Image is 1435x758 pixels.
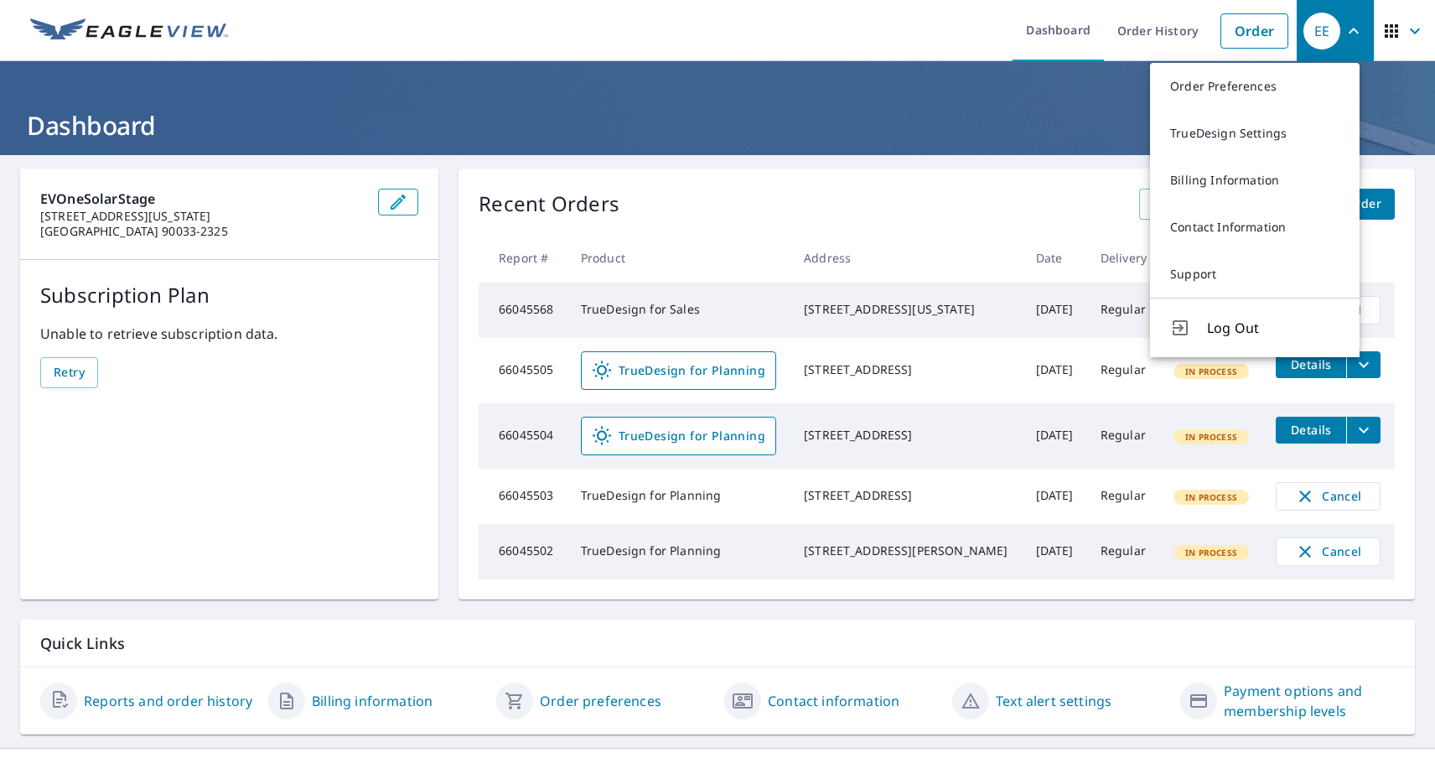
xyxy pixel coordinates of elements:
[1087,338,1161,403] td: Regular
[1150,110,1360,157] a: TrueDesign Settings
[479,524,567,579] td: 66045502
[1293,486,1363,506] span: Cancel
[1150,157,1360,204] a: Billing Information
[567,469,790,524] td: TrueDesign for Planning
[1276,482,1381,511] button: Cancel
[40,357,98,388] button: Retry
[540,691,661,711] a: Order preferences
[1087,524,1161,579] td: Regular
[1023,469,1087,524] td: [DATE]
[1286,356,1336,372] span: Details
[1023,283,1087,338] td: [DATE]
[1150,251,1360,298] a: Support
[592,361,765,381] span: TrueDesign for Planning
[40,189,365,209] p: EVOneSolarStage
[592,426,765,446] span: TrueDesign for Planning
[804,301,1008,318] div: [STREET_ADDRESS][US_STATE]
[804,543,1008,559] div: [STREET_ADDRESS][PERSON_NAME]
[40,324,418,344] p: Unable to retrieve subscription data.
[567,524,790,579] td: TrueDesign for Planning
[479,403,567,469] td: 66045504
[54,362,85,383] span: Retry
[40,209,365,224] p: [STREET_ADDRESS][US_STATE]
[479,233,567,283] th: Report #
[84,691,252,711] a: Reports and order history
[1175,547,1247,558] span: In Process
[1276,537,1381,566] button: Cancel
[567,233,790,283] th: Product
[1023,233,1087,283] th: Date
[1150,204,1360,251] a: Contact Information
[1303,13,1340,49] div: EE
[790,233,1022,283] th: Address
[30,18,228,44] img: EV Logo
[768,691,899,711] a: Contact information
[1276,351,1346,378] button: detailsBtn-66045505
[1023,403,1087,469] td: [DATE]
[996,691,1111,711] a: Text alert settings
[1224,681,1395,721] a: Payment options and membership levels
[581,351,776,390] a: TrueDesign for Planning
[1276,417,1346,444] button: detailsBtn-66045504
[1286,422,1336,438] span: Details
[40,280,418,310] p: Subscription Plan
[1087,469,1161,524] td: Regular
[1207,318,1339,338] span: Log Out
[1150,298,1360,357] button: Log Out
[1346,351,1381,378] button: filesDropdownBtn-66045505
[1139,189,1258,220] a: View All Orders
[1293,542,1363,562] span: Cancel
[1346,417,1381,444] button: filesDropdownBtn-66045504
[1150,63,1360,110] a: Order Preferences
[1175,366,1247,377] span: In Process
[20,108,1415,143] h1: Dashboard
[581,417,776,455] a: TrueDesign for Planning
[479,283,567,338] td: 66045568
[1220,13,1288,49] a: Order
[1087,403,1161,469] td: Regular
[312,691,433,711] a: Billing information
[1175,431,1247,443] span: In Process
[567,283,790,338] td: TrueDesign for Sales
[1087,233,1161,283] th: Delivery
[1023,524,1087,579] td: [DATE]
[1175,491,1247,503] span: In Process
[479,469,567,524] td: 66045503
[1023,338,1087,403] td: [DATE]
[479,338,567,403] td: 66045505
[804,361,1008,378] div: [STREET_ADDRESS]
[1087,283,1161,338] td: Regular
[40,224,365,239] p: [GEOGRAPHIC_DATA] 90033-2325
[804,427,1008,444] div: [STREET_ADDRESS]
[479,189,619,220] p: Recent Orders
[804,487,1008,504] div: [STREET_ADDRESS]
[40,633,1395,654] p: Quick Links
